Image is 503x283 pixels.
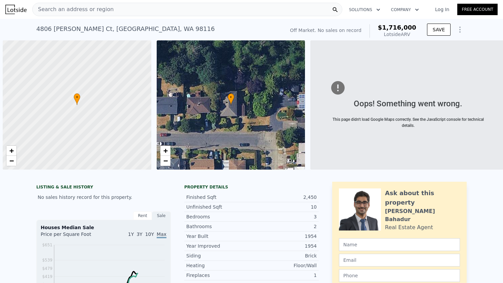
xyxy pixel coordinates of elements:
[290,27,361,34] div: Off Market. No sales on record
[186,243,251,249] div: Year Improved
[339,254,460,267] input: Email
[36,184,171,191] div: LISTING & SALE HISTORY
[186,262,251,269] div: Heating
[385,188,460,207] div: Ask about this property
[186,223,251,230] div: Bathrooms
[42,243,52,247] tspan: $651
[42,274,52,279] tspan: $419
[378,24,416,31] span: $1,716,000
[145,232,154,237] span: 10Y
[251,213,317,220] div: 3
[186,233,251,240] div: Year Built
[427,24,451,36] button: SAVE
[9,146,14,155] span: +
[344,4,386,16] button: Solutions
[9,156,14,165] span: −
[152,211,171,220] div: Sale
[157,232,166,238] span: Max
[332,98,485,110] div: Oops! Something went wrong.
[128,232,134,237] span: 1Y
[427,6,457,13] a: Log In
[36,191,171,203] div: No sales history record for this property.
[186,272,251,279] div: Fireplaces
[228,93,234,105] div: •
[378,31,416,38] div: Lotside ARV
[186,213,251,220] div: Bedrooms
[33,5,114,13] span: Search an address or region
[251,252,317,259] div: Brick
[385,207,460,223] div: [PERSON_NAME] Bahadur
[160,156,170,166] a: Zoom out
[186,194,251,201] div: Finished Sqft
[133,211,152,220] div: Rent
[186,252,251,259] div: Siding
[251,223,317,230] div: 2
[42,258,52,262] tspan: $539
[42,266,52,271] tspan: $479
[251,243,317,249] div: 1954
[41,231,104,242] div: Price per Square Foot
[339,238,460,251] input: Name
[5,5,27,14] img: Lotside
[251,194,317,201] div: 2,450
[41,224,166,231] div: Houses Median Sale
[6,146,16,156] a: Zoom in
[251,204,317,210] div: 10
[332,116,485,129] div: This page didn't load Google Maps correctly. See the JavaScript console for technical details.
[137,232,142,237] span: 3Y
[74,93,80,105] div: •
[186,204,251,210] div: Unfinished Sqft
[251,233,317,240] div: 1954
[453,23,467,36] button: Show Options
[163,156,167,165] span: −
[457,4,498,15] a: Free Account
[160,146,170,156] a: Zoom in
[36,24,215,34] div: 4806 [PERSON_NAME] Ct , [GEOGRAPHIC_DATA] , WA 98116
[74,94,80,100] span: •
[251,262,317,269] div: Floor/Wall
[385,223,433,232] div: Real Estate Agent
[251,272,317,279] div: 1
[339,269,460,282] input: Phone
[6,156,16,166] a: Zoom out
[163,146,167,155] span: +
[184,184,319,190] div: Property details
[386,4,424,16] button: Company
[228,94,234,100] span: •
